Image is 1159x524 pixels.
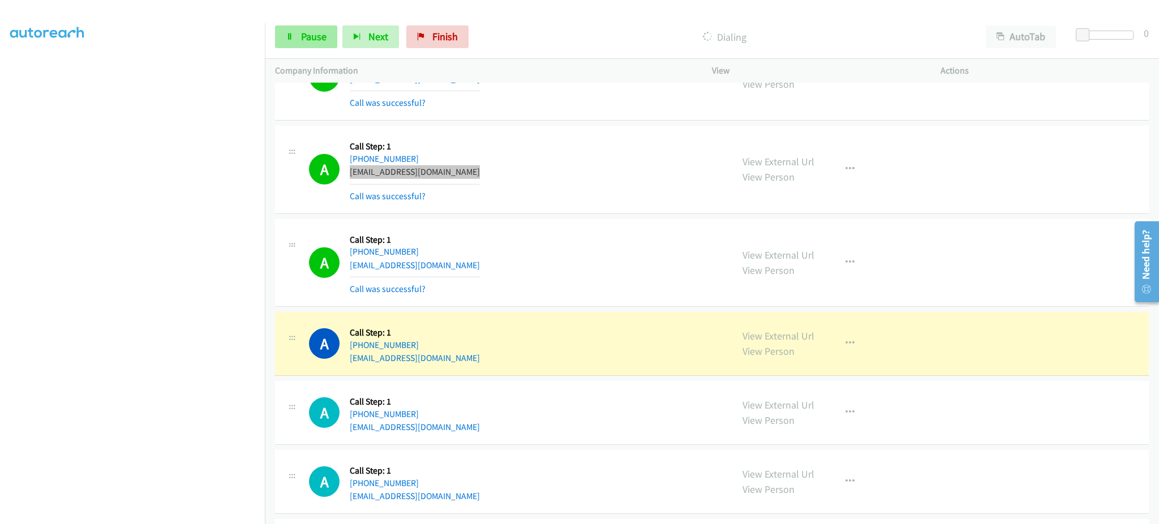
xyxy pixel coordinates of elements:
[275,25,337,48] a: Pause
[350,327,480,338] h5: Call Step: 1
[742,264,795,277] a: View Person
[368,30,388,43] span: Next
[350,422,480,432] a: [EMAIL_ADDRESS][DOMAIN_NAME]
[712,64,920,78] p: View
[350,409,419,419] a: [PHONE_NUMBER]
[432,30,458,43] span: Finish
[309,397,340,428] h1: A
[309,466,340,497] div: The call is yet to be attempted
[986,25,1056,48] button: AutoTab
[309,466,340,497] h1: A
[742,170,795,183] a: View Person
[406,25,469,48] a: Finish
[350,166,480,177] a: [EMAIL_ADDRESS][DOMAIN_NAME]
[309,247,340,278] h1: A
[350,396,480,407] h5: Call Step: 1
[742,398,814,411] a: View External Url
[941,64,1149,78] p: Actions
[350,284,426,294] a: Call was successful?
[275,64,692,78] p: Company Information
[350,465,480,476] h5: Call Step: 1
[301,30,327,43] span: Pause
[1144,25,1149,41] div: 0
[742,329,814,342] a: View External Url
[350,353,480,363] a: [EMAIL_ADDRESS][DOMAIN_NAME]
[350,491,480,501] a: [EMAIL_ADDRESS][DOMAIN_NAME]
[350,478,419,488] a: [PHONE_NUMBER]
[309,328,340,359] h1: A
[350,234,480,246] h5: Call Step: 1
[484,29,965,45] p: Dialing
[742,78,795,91] a: View Person
[350,191,426,201] a: Call was successful?
[1081,31,1134,40] div: Delay between calls (in seconds)
[350,246,419,257] a: [PHONE_NUMBER]
[742,248,814,261] a: View External Url
[309,154,340,184] h1: A
[350,74,480,84] a: [EMAIL_ADDRESS][DOMAIN_NAME]
[350,97,426,108] a: Call was successful?
[350,260,480,270] a: [EMAIL_ADDRESS][DOMAIN_NAME]
[742,155,814,168] a: View External Url
[742,483,795,496] a: View Person
[309,397,340,428] div: The call is yet to be attempted
[350,153,419,164] a: [PHONE_NUMBER]
[342,25,399,48] button: Next
[742,467,814,480] a: View External Url
[350,340,419,350] a: [PHONE_NUMBER]
[1127,217,1159,307] iframe: Resource Center
[742,414,795,427] a: View Person
[350,141,480,152] h5: Call Step: 1
[742,345,795,358] a: View Person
